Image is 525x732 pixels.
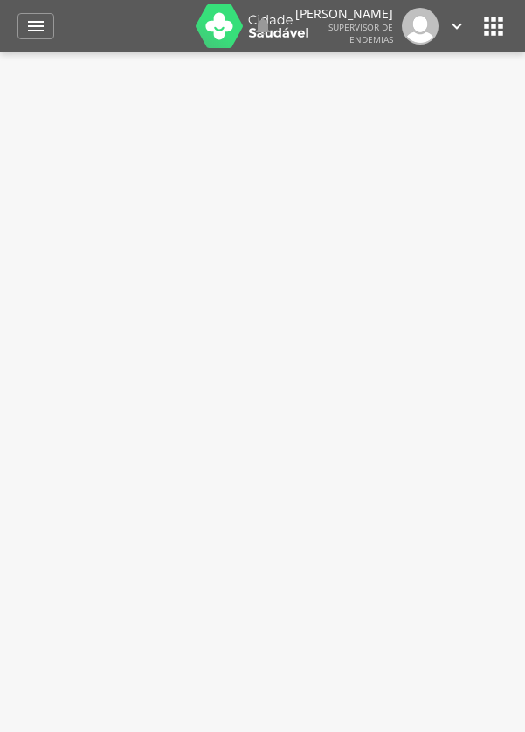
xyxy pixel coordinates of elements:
[252,16,273,37] i: 
[447,8,466,45] a: 
[447,17,466,36] i: 
[252,8,273,45] a: 
[17,13,54,39] a: 
[480,12,508,40] i: 
[25,16,46,37] i: 
[328,21,393,45] span: Supervisor de Endemias
[295,8,393,20] p: [PERSON_NAME]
